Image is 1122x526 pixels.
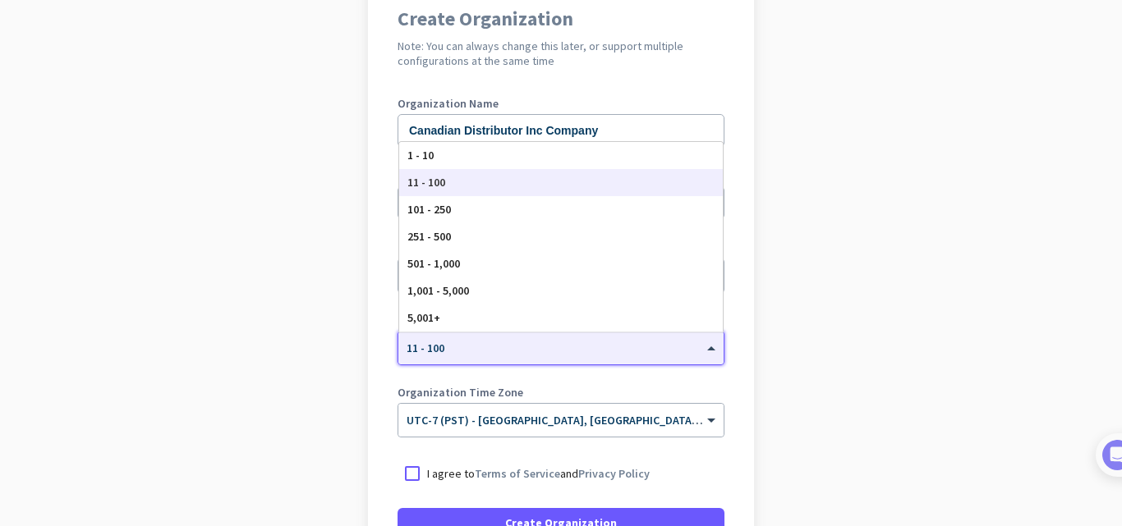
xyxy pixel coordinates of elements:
span: 5,001+ [407,310,440,325]
label: Organization language [398,242,517,254]
h2: Note: You can always change this later, or support multiple configurations at the same time [398,39,724,68]
p: I agree to and [427,465,650,482]
a: Privacy Policy [578,466,650,481]
a: Terms of Service [475,466,560,481]
span: 501 - 1,000 [407,256,460,271]
label: Organization Time Zone [398,386,724,398]
span: 11 - 100 [407,175,445,190]
input: 21 23456789 [398,186,724,219]
label: Organization Name [398,98,724,109]
span: 1,001 - 5,000 [407,283,469,298]
div: Options List [399,142,723,332]
span: 101 - 250 [407,202,451,217]
label: Organization Size (Optional) [398,314,724,326]
span: 251 - 500 [407,229,451,244]
h1: Create Organization [398,9,724,29]
label: Phone Number [398,170,724,181]
span: 1 - 10 [407,148,434,162]
input: What is the name of your organization? [398,114,724,147]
